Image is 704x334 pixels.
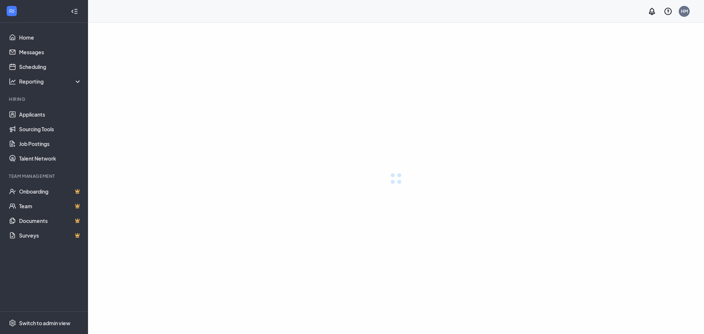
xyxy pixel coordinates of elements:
[19,199,82,213] a: TeamCrown
[19,122,82,136] a: Sourcing Tools
[648,7,656,16] svg: Notifications
[19,78,82,85] div: Reporting
[664,7,672,16] svg: QuestionInfo
[9,78,16,85] svg: Analysis
[681,8,688,14] div: HM
[71,8,78,15] svg: Collapse
[19,30,82,45] a: Home
[9,173,80,179] div: Team Management
[19,45,82,59] a: Messages
[19,59,82,74] a: Scheduling
[19,228,82,243] a: SurveysCrown
[19,151,82,166] a: Talent Network
[8,7,15,15] svg: WorkstreamLogo
[19,319,70,327] div: Switch to admin view
[9,319,16,327] svg: Settings
[19,136,82,151] a: Job Postings
[19,213,82,228] a: DocumentsCrown
[9,96,80,102] div: Hiring
[19,107,82,122] a: Applicants
[19,184,82,199] a: OnboardingCrown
